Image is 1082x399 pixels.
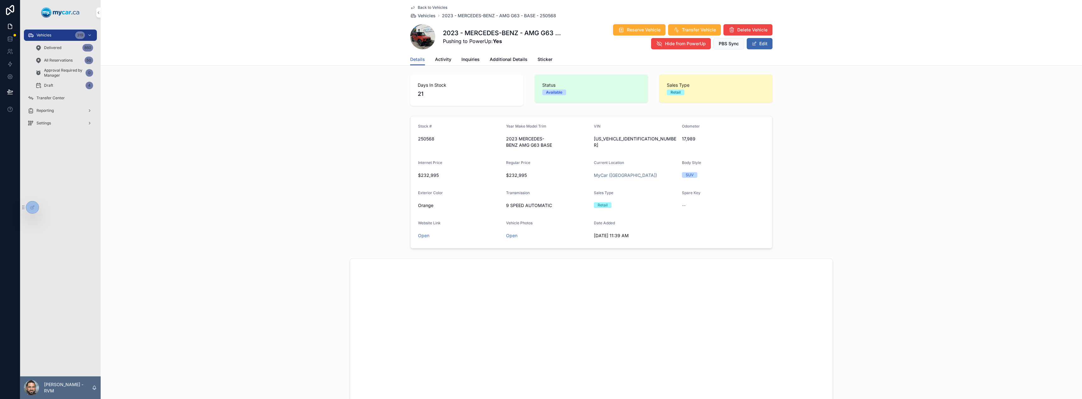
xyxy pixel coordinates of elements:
button: Hide from PowerUp [651,38,711,49]
span: Approval Required by Manager [44,68,83,78]
a: Details [410,54,425,66]
span: 9 SPEED AUTOMATIC [506,202,589,209]
button: Edit [747,38,772,49]
a: Transfer Center [24,92,97,104]
h1: 2023 - MERCEDES-BENZ - AMG G63 - BASE - 250568 [443,29,561,37]
span: Details [410,56,425,63]
span: Stock # [418,124,432,128]
span: VIN [594,124,600,128]
div: Available [546,90,562,95]
span: Hide from PowerUp [665,41,706,47]
span: Reporting [36,108,54,113]
button: PBS Sync [713,38,744,49]
a: Inquiries [461,54,480,66]
span: Status [542,82,640,88]
span: All Reservations [44,58,73,63]
span: 250568 [418,136,501,142]
a: Draft4 [31,80,97,91]
span: Body Style [682,160,701,165]
a: All Reservations50 [31,55,97,66]
p: [PERSON_NAME] - RVM [44,381,92,394]
span: Inquiries [461,56,480,63]
span: PBS Sync [719,41,739,47]
a: Delivered860 [31,42,97,53]
span: Pushing to PowerUp: [443,37,561,45]
span: Orange [418,202,433,209]
span: Vehicles [418,13,436,19]
a: Back to Vehicles [410,5,447,10]
a: Settings [24,118,97,129]
span: Transfer Vehicle [682,27,716,33]
span: Back to Vehicles [418,5,447,10]
span: Spare Key [682,190,700,195]
a: Sticker [538,54,552,66]
button: Delete Vehicle [723,24,772,36]
div: 860 [82,44,93,52]
span: Odometer [682,124,700,128]
span: Settings [36,121,51,126]
span: Current Location [594,160,624,165]
button: Reserve Vehicle [613,24,666,36]
div: scrollable content [20,25,101,137]
span: Vehicles [36,33,51,38]
span: Transfer Center [36,96,65,101]
a: 2023 - MERCEDES-BENZ - AMG G63 - BASE - 250568 [442,13,556,19]
span: Draft [44,83,53,88]
a: Activity [435,54,451,66]
a: Vehicles [410,13,436,19]
span: Sticker [538,56,552,63]
img: App logo [41,8,80,18]
div: Retail [598,202,608,208]
a: MyCar ([GEOGRAPHIC_DATA]) [594,172,657,178]
span: Days In Stock [418,82,516,88]
a: Vehicles319 [24,30,97,41]
span: Sales Type [594,190,613,195]
span: $232,995 [418,172,501,178]
span: Year Make Model Trim [506,124,546,128]
a: Open [506,233,517,238]
strong: Yes [493,38,502,44]
a: Approval Required by Manager0 [31,67,97,79]
span: 17,989 [682,136,765,142]
div: SUV [686,172,694,178]
span: Date Added [594,221,615,225]
span: Delete Vehicle [737,27,767,33]
div: 4 [86,82,93,89]
span: Internet Price [418,160,442,165]
a: Open [418,233,429,238]
div: 319 [75,31,85,39]
span: $232,995 [506,172,589,178]
span: Activity [435,56,451,63]
div: 50 [85,57,93,64]
a: Reporting [24,105,97,116]
span: Reserve Vehicle [627,27,661,33]
span: Transmission [506,190,530,195]
span: Website Link [418,221,441,225]
span: [US_VEHICLE_IDENTIFICATION_NUMBER] [594,136,677,148]
span: Sales Type [667,82,765,88]
span: Vehicle Photos [506,221,533,225]
span: 2023 MERCEDES-BENZ AMG G63 BASE [506,136,589,148]
span: Delivered [44,45,61,50]
span: [DATE] 11:39 AM [594,232,677,239]
span: -- [682,202,686,209]
a: Additional Details [490,54,527,66]
button: Transfer Vehicle [668,24,721,36]
span: Regular Price [506,160,530,165]
span: Additional Details [490,56,527,63]
div: 0 [86,69,93,77]
span: 21 [418,90,516,98]
div: Retail [671,90,681,95]
span: Exterior Color [418,190,443,195]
